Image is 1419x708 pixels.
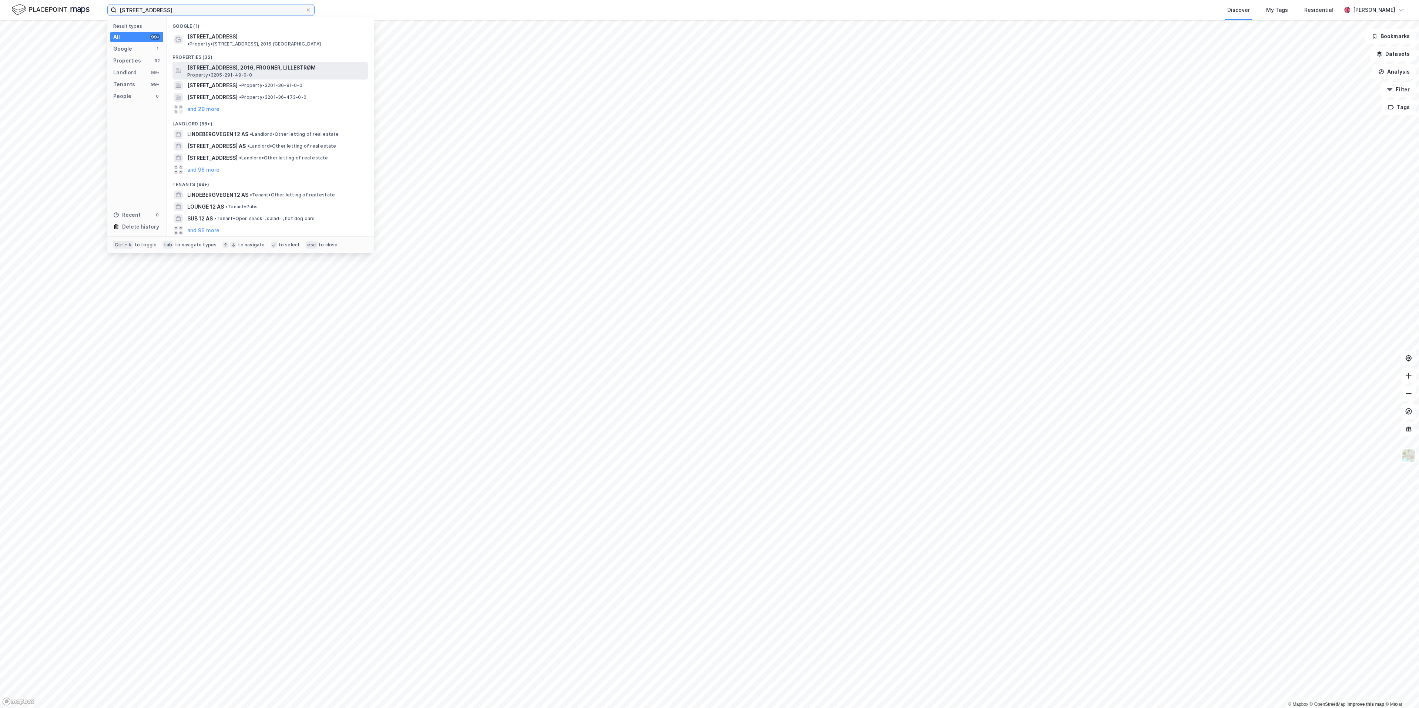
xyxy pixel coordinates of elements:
[2,697,35,706] a: Mapbox homepage
[167,48,374,62] div: Properties (32)
[239,94,241,100] span: •
[1381,82,1416,97] button: Filter
[187,63,365,72] span: [STREET_ADDRESS], 2016, FROGNER, LILLESTRØM
[187,81,238,90] span: [STREET_ADDRESS]
[113,92,131,101] div: People
[1372,64,1416,79] button: Analysis
[239,82,302,88] span: Property • 3201-36-91-0-0
[225,204,258,210] span: Tenant • Pubs
[113,80,135,89] div: Tenants
[187,226,219,235] button: and 96 more
[113,23,163,29] div: Result types
[154,46,160,52] div: 1
[306,241,317,249] div: esc
[187,72,252,78] span: Property • 3205-291-49-0-0
[1288,702,1308,707] a: Mapbox
[175,242,217,248] div: to navigate types
[117,4,305,16] input: Search by address, cadastre, landlords, tenants or people
[187,154,238,162] span: [STREET_ADDRESS]
[1370,47,1416,61] button: Datasets
[187,202,224,211] span: LOUNGE 12 AS
[247,143,336,149] span: Landlord • Other letting of real estate
[113,44,132,53] div: Google
[247,143,249,149] span: •
[1382,672,1419,708] iframe: Chat Widget
[167,17,374,31] div: Google (1)
[187,130,248,139] span: LINDEBERGVEGEN 12 AS
[167,115,374,128] div: Landlord (99+)
[122,222,159,231] div: Delete history
[1382,100,1416,115] button: Tags
[150,70,160,75] div: 99+
[187,41,321,47] span: Property • [STREET_ADDRESS], 2016 [GEOGRAPHIC_DATA]
[187,214,213,223] span: SUB 12 AS
[187,165,219,174] button: and 96 more
[12,3,90,16] img: logo.f888ab2527a4732fd821a326f86c7f29.svg
[238,242,265,248] div: to navigate
[187,41,189,47] span: •
[150,81,160,87] div: 99+
[113,241,133,249] div: Ctrl + k
[113,33,120,41] div: All
[279,242,300,248] div: to select
[1227,6,1250,14] div: Discover
[239,155,241,161] span: •
[1304,6,1333,14] div: Residential
[250,131,252,137] span: •
[113,68,137,77] div: Landlord
[250,192,252,198] span: •
[154,93,160,99] div: 0
[239,82,241,88] span: •
[113,210,141,219] div: Recent
[167,176,374,189] div: Tenants (99+)
[214,216,217,221] span: •
[162,241,174,249] div: tab
[187,191,248,199] span: LINDEBERGVEGEN 12 AS
[250,131,339,137] span: Landlord • Other letting of real estate
[1348,702,1384,707] a: Improve this map
[1353,6,1395,14] div: [PERSON_NAME]
[135,242,157,248] div: to toggle
[1310,702,1346,707] a: OpenStreetMap
[187,32,238,41] span: [STREET_ADDRESS]
[250,192,335,198] span: Tenant • Other letting of real estate
[154,212,160,218] div: 0
[187,142,246,151] span: [STREET_ADDRESS] AS
[214,216,315,222] span: Tenant • Oper. snack-, salad- , hot dog bars
[154,58,160,64] div: 32
[1402,449,1416,463] img: Z
[239,94,306,100] span: Property • 3201-36-473-0-0
[1266,6,1288,14] div: My Tags
[319,242,338,248] div: to close
[225,204,228,209] span: •
[187,105,219,114] button: and 29 more
[150,34,160,40] div: 99+
[1365,29,1416,44] button: Bookmarks
[113,56,141,65] div: Properties
[239,155,328,161] span: Landlord • Other letting of real estate
[187,93,238,102] span: [STREET_ADDRESS]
